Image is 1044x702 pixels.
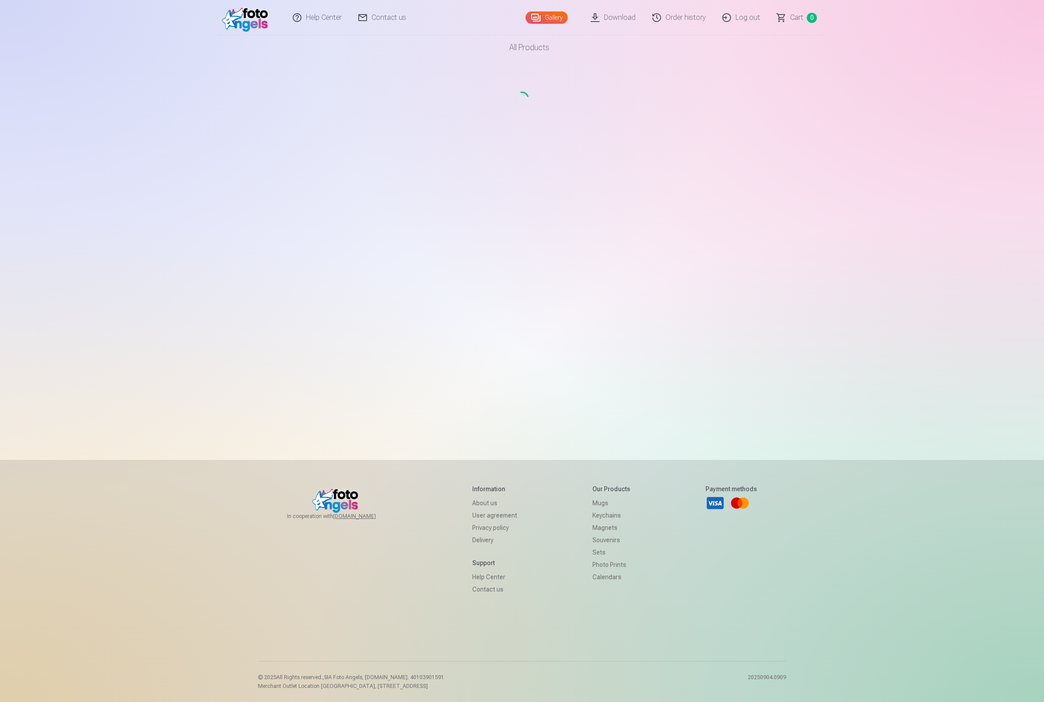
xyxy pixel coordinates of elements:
p: © 2025 All Rights reserved. , [258,674,444,681]
h5: Information [472,485,517,493]
a: Visa [706,493,725,513]
h5: Support [472,559,517,567]
a: User agreement [472,509,517,522]
a: Contact us [472,583,517,595]
a: About us [472,497,517,509]
p: 20250904.0909 [748,674,786,690]
a: Gallery [526,11,568,24]
a: Mastercard [730,493,750,513]
a: Magnets [592,522,630,534]
p: Merchant Outlet Location [GEOGRAPHIC_DATA], [STREET_ADDRESS] [258,683,444,690]
h5: Payment methods [706,485,757,493]
span: In cooperation with [287,513,397,520]
a: Photo prints [592,559,630,571]
a: Keychains [592,509,630,522]
img: /fa1 [222,4,272,32]
span: 0 [807,13,817,23]
span: SIA Foto Angels, [DOMAIN_NAME]. 40103901591 [324,674,444,680]
a: Help Center [472,571,517,583]
span: Сart [790,12,803,23]
a: Delivery [472,534,517,546]
h5: Our products [592,485,630,493]
a: Privacy policy [472,522,517,534]
a: Mugs [592,497,630,509]
a: All products [485,35,560,60]
a: Sets [592,546,630,559]
a: [DOMAIN_NAME] [333,513,397,520]
a: Souvenirs [592,534,630,546]
a: Calendars [592,571,630,583]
